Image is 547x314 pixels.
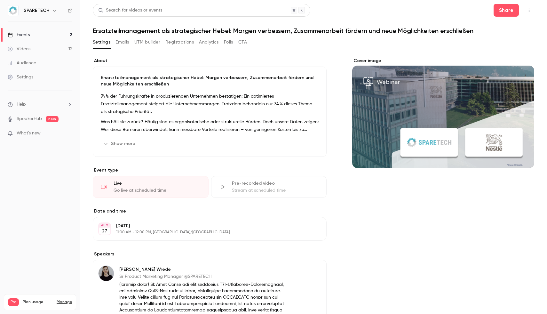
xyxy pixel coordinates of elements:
[8,32,30,38] div: Events
[93,27,534,35] h1: Ersatzteilmanagement als strategischer Hebel: Margen verbessern, Zusammenarbeit fördern und neue ...
[8,46,30,52] div: Videos
[211,176,327,198] div: Pre-recorded videoStream at scheduled time
[115,37,129,47] button: Emails
[8,5,18,16] img: SPARETECH
[93,37,110,47] button: Settings
[101,118,319,133] p: Was hält sie zurück? Häufig sind es organisatorische oder strukturelle Hürden. Doch unsere Daten ...
[57,300,72,305] a: Manage
[17,116,42,122] a: SpeakerHub
[232,180,319,187] div: Pre-recorded video
[101,93,319,116] p: 74 % der Führungskräfte in produzierenden Unternehmen bestätigen: Ein optimiertes Ersatzteilmanag...
[238,37,247,47] button: CTA
[23,300,53,305] span: Plan usage
[114,187,201,194] div: Go live at scheduled time
[98,7,162,14] div: Search for videos or events
[8,298,19,306] span: Pro
[116,223,293,229] p: [DATE]
[8,101,72,108] li: help-dropdown-opener
[119,273,285,280] p: Sr Product Marketing Manager @SPARETECH
[119,266,285,273] p: [PERSON_NAME] Wrede
[101,139,139,149] button: Show more
[116,230,293,235] p: 11:00 AM - 12:00 PM, [GEOGRAPHIC_DATA]/[GEOGRAPHIC_DATA]
[93,176,209,198] div: LiveGo live at scheduled time
[8,60,36,66] div: Audience
[93,251,327,257] label: Speakers
[232,187,319,194] div: Stream at scheduled time
[46,116,59,122] span: new
[101,75,319,87] p: Ersatzteilmanagement als strategischer Hebel: Margen verbessern, Zusammenarbeit fördern und neue ...
[352,58,534,64] label: Cover image
[102,228,107,234] p: 27
[65,131,72,136] iframe: Noticeable Trigger
[99,223,110,228] div: AUG
[93,58,327,64] label: About
[114,180,201,187] div: Live
[494,4,519,17] button: Share
[224,37,233,47] button: Polls
[99,266,114,281] img: Anna Wrede
[93,167,327,173] p: Event type
[134,37,160,47] button: UTM builder
[93,208,327,214] label: Date and time
[24,7,49,14] h6: SPARETECH
[17,130,41,137] span: What's new
[165,37,194,47] button: Registrations
[17,101,26,108] span: Help
[8,74,33,80] div: Settings
[352,58,534,168] section: Cover image
[199,37,219,47] button: Analytics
